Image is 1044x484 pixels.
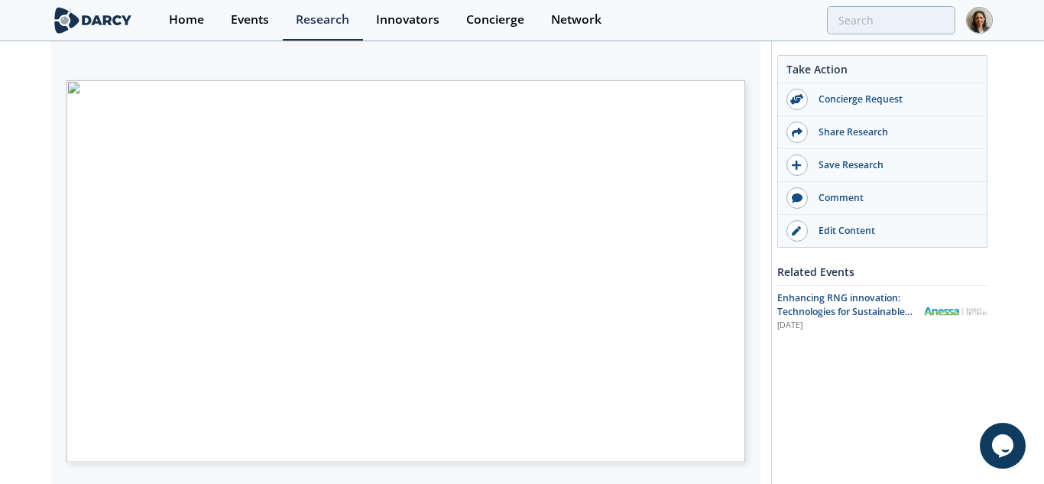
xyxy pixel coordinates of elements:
img: logo-wide.svg [51,7,135,34]
div: [DATE] [777,320,913,332]
div: Share Research [808,125,979,139]
span: Enhancing RNG innovation: Technologies for Sustainable Energy [777,291,913,333]
div: Home [169,14,204,26]
img: Profile [966,7,993,34]
a: Edit Content [778,215,987,247]
iframe: chat widget [980,423,1029,469]
div: Edit Content [808,224,979,238]
div: Innovators [376,14,439,26]
input: Advanced Search [827,6,955,34]
div: Take Action [778,61,987,83]
div: Events [231,14,269,26]
div: Research [296,14,349,26]
div: Concierge Request [808,93,979,106]
img: Anessa [923,307,987,316]
div: Related Events [777,258,987,285]
div: Network [551,14,601,26]
div: Comment [808,191,979,205]
div: Save Research [808,158,979,172]
a: Enhancing RNG innovation: Technologies for Sustainable Energy [DATE] Anessa [777,291,987,332]
div: Concierge [466,14,524,26]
